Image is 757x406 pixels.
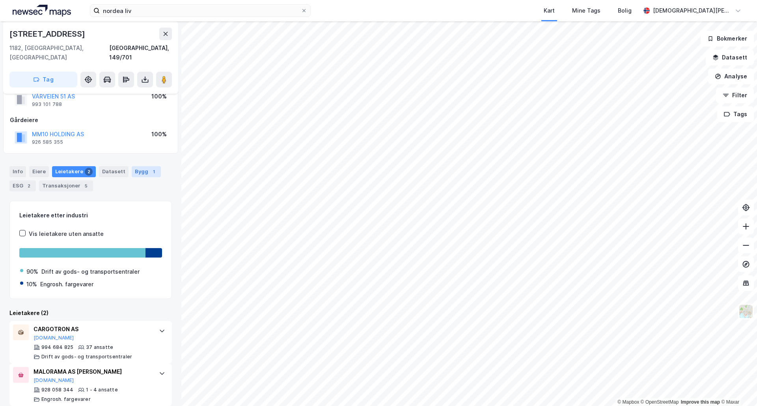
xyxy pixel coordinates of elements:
input: Søk på adresse, matrikkel, gårdeiere, leietakere eller personer [100,5,301,17]
div: MALORAMA AS [PERSON_NAME] [34,367,151,376]
div: Mine Tags [572,6,600,15]
div: Drift av gods- og transportsentraler [41,354,132,360]
div: 994 684 825 [41,344,73,350]
div: 2 [85,168,93,176]
div: Leietakere (2) [9,308,172,318]
div: 993 101 788 [32,101,62,108]
div: [STREET_ADDRESS] [9,28,87,40]
div: Gårdeiere [10,115,172,125]
a: OpenStreetMap [641,399,679,405]
div: Bygg [132,166,161,177]
div: Leietakere etter industri [19,211,162,220]
div: Bolig [618,6,632,15]
div: Drift av gods- og transportsentraler [41,267,140,276]
div: 10% [26,280,37,289]
div: 1 - 4 ansatte [86,387,118,393]
div: Leietakere [52,166,96,177]
div: Engrosh. fargevarer [40,280,93,289]
div: CARGOTRON AS [34,324,151,334]
div: 1 [150,168,158,176]
div: 100% [151,92,167,101]
button: Analyse [708,69,754,84]
button: [DOMAIN_NAME] [34,377,74,384]
div: Datasett [99,166,129,177]
a: Improve this map [681,399,720,405]
div: Engrosh. fargevarer [41,396,91,402]
div: 5 [82,182,90,190]
div: 2 [25,182,33,190]
a: Mapbox [617,399,639,405]
div: Kontrollprogram for chat [718,368,757,406]
div: 90% [26,267,38,276]
button: Filter [716,87,754,103]
div: ESG [9,180,36,191]
div: 100% [151,130,167,139]
img: Z [738,304,753,319]
iframe: Chat Widget [718,368,757,406]
button: Tag [9,72,77,87]
img: logo.a4113a55bc3d86da70a041830d287a7e.svg [13,5,71,17]
div: 926 585 355 [32,139,63,145]
div: 37 ansatte [86,344,113,350]
div: [GEOGRAPHIC_DATA], 149/701 [109,43,172,62]
div: Vis leietakere uten ansatte [29,229,104,239]
button: [DOMAIN_NAME] [34,335,74,341]
button: Tags [717,106,754,122]
div: 1182, [GEOGRAPHIC_DATA], [GEOGRAPHIC_DATA] [9,43,109,62]
div: Transaksjoner [39,180,93,191]
div: Info [9,166,26,177]
div: Kart [544,6,555,15]
button: Datasett [706,50,754,65]
div: [DEMOGRAPHIC_DATA][PERSON_NAME] [653,6,732,15]
div: 928 058 344 [41,387,73,393]
button: Bokmerker [701,31,754,46]
div: Eiere [29,166,49,177]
